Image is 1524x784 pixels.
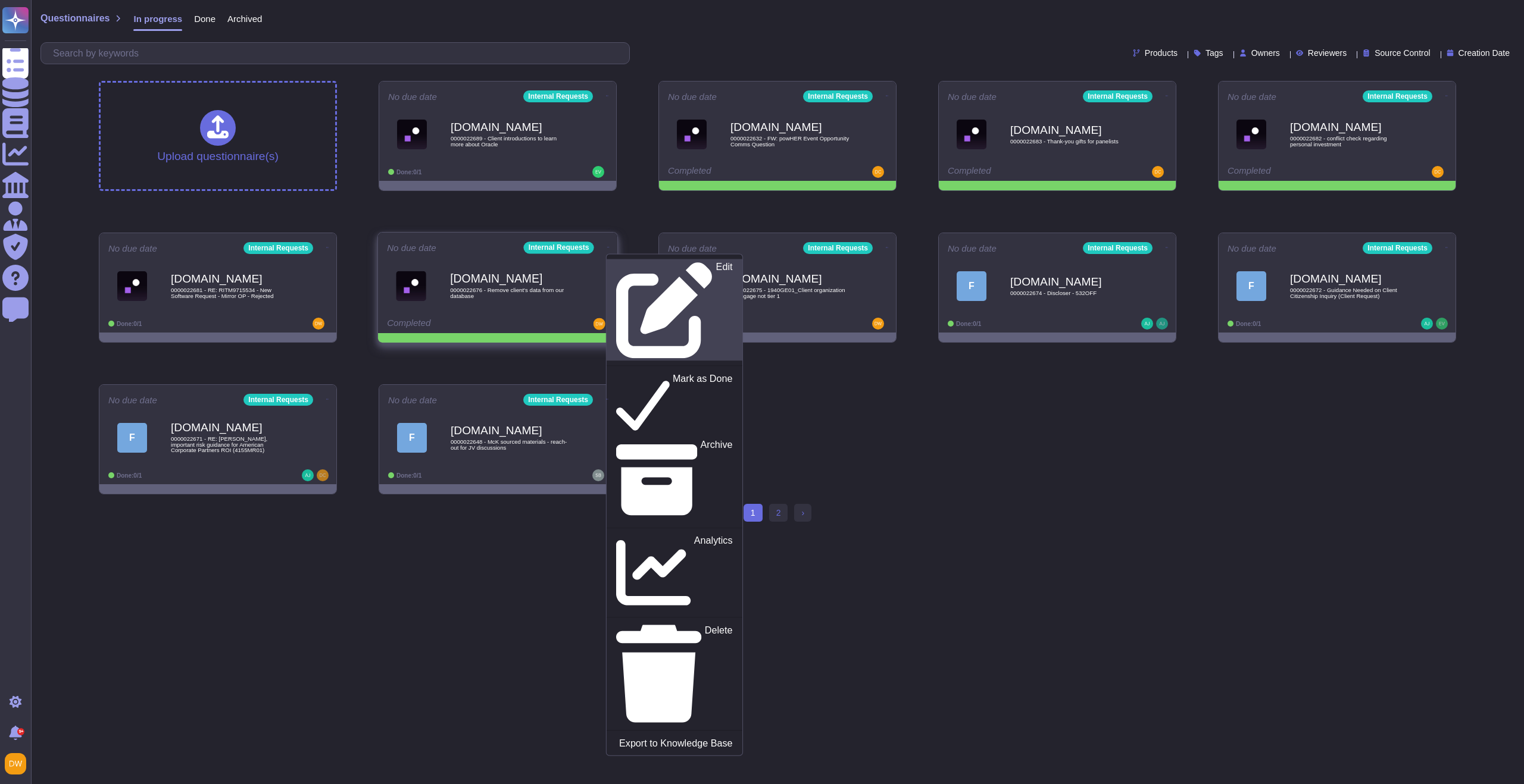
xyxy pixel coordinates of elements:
p: Archive [701,440,733,520]
img: user [872,166,884,178]
div: Internal Requests [1083,242,1153,254]
span: Reviewers [1308,49,1347,57]
img: user [1156,318,1168,330]
div: Internal Requests [243,242,313,254]
div: Internal Requests [523,394,593,406]
img: Logo [1236,120,1266,149]
input: Search by keywords [47,43,629,64]
span: 1 [744,504,763,522]
a: 2 [769,504,788,522]
span: 0000022632 - FW: powHER Event Opportunity Comms Question [730,136,850,147]
b: [DOMAIN_NAME] [171,422,290,433]
span: No due date [948,92,997,101]
img: Logo [397,120,427,149]
img: user [1141,318,1153,330]
img: Logo [396,271,426,301]
span: Source Control [1375,49,1430,57]
img: user [1421,318,1433,330]
img: user [313,318,324,330]
a: Mark as Done [607,371,742,437]
span: No due date [108,244,157,253]
img: user [1436,318,1448,330]
p: Mark as Done [673,374,733,434]
span: Done: 0/1 [117,321,142,327]
span: No due date [388,92,437,101]
span: In progress [133,14,182,23]
b: [DOMAIN_NAME] [730,121,850,133]
div: Internal Requests [1363,242,1432,254]
p: Export to Knowledge Base [619,739,732,748]
div: Internal Requests [243,394,313,406]
span: › [801,508,804,518]
b: [DOMAIN_NAME] [451,425,570,436]
b: [DOMAIN_NAME] [171,273,290,284]
div: Completed [1228,166,1373,178]
span: No due date [1228,244,1276,253]
img: user [594,318,605,330]
span: No due date [387,243,436,252]
a: Edit [607,259,742,361]
div: F [957,271,986,301]
span: No due date [388,396,437,404]
span: Creation Date [1459,49,1510,57]
span: Done: 0/1 [117,472,142,479]
div: F [1236,271,1266,301]
img: user [592,469,604,481]
span: Done: 0/1 [396,169,421,175]
b: [DOMAIN_NAME] [450,273,570,284]
span: No due date [1228,92,1276,101]
p: Analytics [694,536,733,610]
span: Archived [227,14,262,23]
span: 0000022671 - RE: [PERSON_NAME], important risk guidance for American Corporate Partners ROI (4155... [171,436,290,453]
b: [DOMAIN_NAME] [451,121,570,133]
div: Upload questionnaire(s) [157,110,279,162]
img: user [5,753,26,774]
span: 0000022675 - 1940GE01_Client organization in Engage not tier 1 [730,287,850,299]
img: user [302,469,314,481]
span: No due date [948,244,997,253]
img: Logo [957,120,986,149]
div: Completed [387,318,535,330]
span: No due date [668,244,717,253]
div: F [117,423,147,453]
button: user [2,751,35,777]
b: [DOMAIN_NAME] [1290,121,1409,133]
span: 0000022674 - Discloser - 532OFF [1010,290,1129,296]
span: Done: 0/1 [956,321,981,327]
img: user [1152,166,1164,178]
img: user [872,318,884,330]
div: 9+ [17,728,24,735]
span: 0000022676 - Remove client's data from our database [450,287,570,299]
span: Done: 0/1 [396,472,421,479]
span: 0000022681 - RE: RITM9715534 - New Software Request - Mirror OP - Rejected [171,287,290,299]
img: user [1432,166,1444,178]
span: 0000022689 - Client introductions to learn more about Oracle [451,136,570,147]
span: No due date [668,92,717,101]
b: [DOMAIN_NAME] [1290,273,1409,284]
b: [DOMAIN_NAME] [1010,124,1129,136]
div: Internal Requests [1363,90,1432,102]
span: 0000022672 - Guidance Needed on Client Citizenship Inquiry (Client Request) [1290,287,1409,299]
span: Tags [1206,49,1223,57]
div: F [397,423,427,453]
span: No due date [108,396,157,404]
span: 0000022683 - Thank-you gifts for panelists [1010,139,1129,145]
span: Questionnaires [40,14,110,23]
div: Completed [668,166,814,178]
p: Delete [705,626,733,723]
img: Logo [117,271,147,301]
b: [DOMAIN_NAME] [730,273,850,284]
div: Internal Requests [1083,90,1153,102]
img: user [317,469,329,481]
img: Logo [677,120,707,149]
div: Internal Requests [803,242,873,254]
div: Internal Requests [524,242,594,253]
div: Internal Requests [803,90,873,102]
span: Done: 0/1 [1236,321,1261,327]
div: Completed [948,166,1094,178]
a: Analytics [607,533,742,613]
a: Delete [607,623,742,725]
span: 0000022682 - conflict check regarding personal investment [1290,136,1409,147]
span: Products [1145,49,1178,57]
span: Owners [1251,49,1280,57]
